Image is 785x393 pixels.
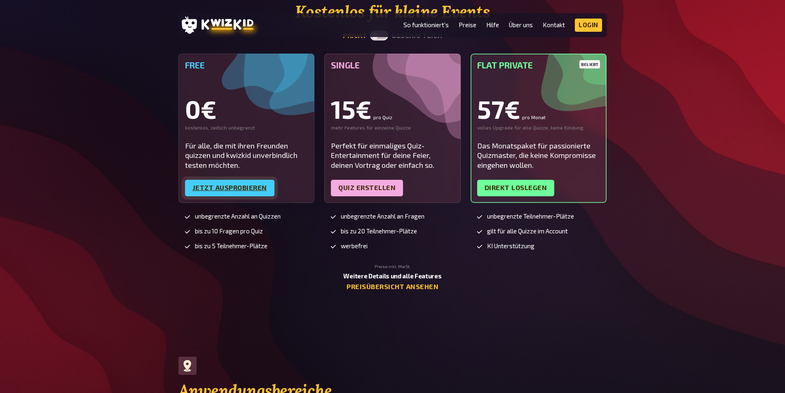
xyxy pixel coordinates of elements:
[373,115,392,120] small: pro Quiz
[185,180,274,196] a: Jetzt ausprobieren
[509,21,533,28] a: Über uns
[403,21,449,28] a: So funktioniert's
[575,19,602,32] a: Login
[341,228,417,235] span: bis zu 20 Teilnehmer-Plätze
[522,115,546,120] small: pro Monat
[331,60,454,70] h5: Single
[185,96,308,121] div: 0€
[343,272,441,280] b: Weitere Details und alle Features
[543,21,565,28] a: Kontakt
[185,141,308,170] div: Für alle, die mit ihren Freunden quizzen und kwizkid unverbindlich testen möchten.
[195,213,281,220] span: unbegrenzte Anzahl an Quizzen
[331,141,454,170] div: Perfekt für einmaliges Quiz-Entertainment für deine Feier, deinen Vortrag oder einfach so.
[477,60,600,70] h5: Flat Private
[477,96,600,121] div: 57€
[477,180,555,196] a: Direkt loslegen
[375,264,411,269] small: Preise inkl. MwSt.
[331,96,454,121] div: 15€
[459,21,476,28] a: Preise
[486,21,499,28] a: Hilfe
[178,2,607,21] h2: Kostenlos für kleine Events
[185,60,308,70] h5: Free
[195,242,267,249] span: bis zu 5 Teilnehmer-Plätze
[341,242,368,249] span: werbefrei
[487,242,534,249] span: KI Unterstützung
[487,213,574,220] span: unbegrenzte Teilnehmer-Plätze
[487,228,568,235] span: gilt für alle Quizze im Account
[331,180,403,196] a: Quiz erstellen
[347,283,438,291] a: Preisübersicht ansehen
[195,228,263,235] span: bis zu 10 Fragen pro Quiz
[185,125,308,131] div: kostenlos, zeitlich unbegrenzt
[477,141,600,170] div: Das Monatspaket für passionierte Quizmaster, die keine Kompromisse eingehen wollen.
[331,125,454,131] div: mehr Features für einzelne Quizze
[477,125,600,131] div: volles Upgrade für alle Quizze, keine Bindung
[341,213,424,220] span: unbegrenzte Anzahl an Fragen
